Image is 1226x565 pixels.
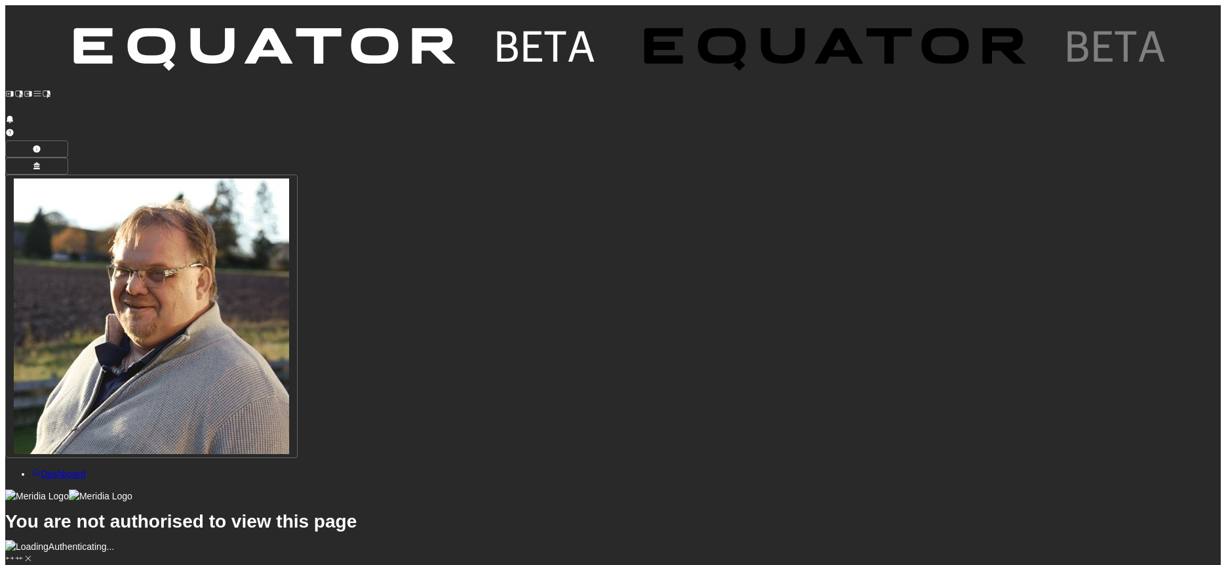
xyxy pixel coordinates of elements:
img: Meridia Logo [69,490,132,503]
span: Dashboard [41,469,86,479]
img: Loading [5,540,49,553]
img: Meridia Logo [5,490,69,503]
a: Dashboard [31,469,86,479]
img: Customer Logo [51,5,622,98]
img: Customer Logo [622,5,1192,98]
img: Profile Icon [14,178,289,454]
h1: You are not authorised to view this page [5,515,1221,528]
span: Authenticating... [49,541,114,552]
